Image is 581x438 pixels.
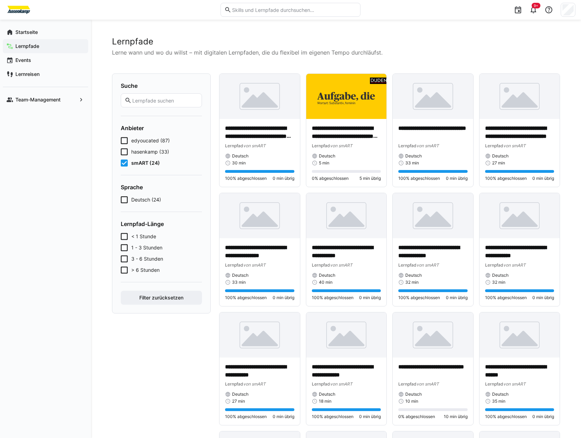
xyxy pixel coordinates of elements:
[232,160,246,166] span: 30 min
[131,137,170,144] span: edyoucated (87)
[492,153,509,159] span: Deutsch
[225,143,243,148] span: Lernpfad
[492,160,505,166] span: 27 min
[319,273,335,278] span: Deutsch
[243,381,266,387] span: von smART
[131,244,162,251] span: 1 - 3 Stunden
[243,143,266,148] span: von smART
[485,176,527,181] span: 100% abgeschlossen
[225,414,267,419] span: 100% abgeschlossen
[398,143,416,148] span: Lernpfad
[243,262,266,268] span: von smART
[485,381,503,387] span: Lernpfad
[359,414,381,419] span: 0 min übrig
[532,414,554,419] span: 0 min übrig
[398,381,416,387] span: Lernpfad
[312,143,330,148] span: Lernpfad
[330,381,352,387] span: von smART
[121,184,202,191] h4: Sprache
[330,262,352,268] span: von smART
[398,176,440,181] span: 100% abgeschlossen
[405,280,419,285] span: 32 min
[393,193,473,238] img: image
[330,143,352,148] span: von smART
[405,398,418,404] span: 10 min
[132,97,198,104] input: Lernpfade suchen
[446,295,468,301] span: 0 min übrig
[319,280,332,285] span: 40 min
[485,414,527,419] span: 100% abgeschlossen
[112,48,560,57] p: Lerne wann und wo du willst – mit digitalen Lernpfaden, die du flexibel im eigenen Tempo durchläu...
[319,153,335,159] span: Deutsch
[131,160,160,167] span: smART (24)
[485,262,503,268] span: Lernpfad
[405,160,419,166] span: 33 min
[398,262,416,268] span: Lernpfad
[492,391,509,397] span: Deutsch
[393,74,473,119] img: image
[312,381,330,387] span: Lernpfad
[444,414,468,419] span: 10 min übrig
[446,176,468,181] span: 0 min übrig
[131,255,163,262] span: 3 - 6 Stunden
[312,414,353,419] span: 100% abgeschlossen
[225,295,267,301] span: 100% abgeschlossen
[138,294,184,301] span: Filter zurücksetzen
[479,74,560,119] img: image
[121,291,202,305] button: Filter zurücksetzen
[492,273,509,278] span: Deutsch
[503,143,526,148] span: von smART
[273,295,294,301] span: 0 min übrig
[532,176,554,181] span: 0 min übrig
[306,312,387,358] img: image
[534,3,538,8] span: 9+
[219,193,300,238] img: image
[479,312,560,358] img: image
[131,148,169,155] span: hasenkamp (33)
[319,398,331,404] span: 18 min
[416,381,439,387] span: von smART
[312,176,349,181] span: 0% abgeschlossen
[225,176,267,181] span: 100% abgeschlossen
[359,176,381,181] span: 5 min übrig
[131,267,160,274] span: > 6 Stunden
[131,233,156,240] span: < 1 Stunde
[479,193,560,238] img: image
[225,381,243,387] span: Lernpfad
[492,280,505,285] span: 32 min
[405,391,422,397] span: Deutsch
[232,153,248,159] span: Deutsch
[319,160,329,166] span: 5 min
[485,295,527,301] span: 100% abgeschlossen
[112,36,560,47] h2: Lernpfade
[219,74,300,119] img: image
[121,220,202,227] h4: Lernpfad-Länge
[319,391,335,397] span: Deutsch
[306,74,387,119] img: image
[232,273,248,278] span: Deutsch
[273,414,294,419] span: 0 min übrig
[232,280,246,285] span: 33 min
[121,82,202,89] h4: Suche
[121,125,202,132] h4: Anbieter
[416,143,439,148] span: von smART
[232,398,245,404] span: 27 min
[225,262,243,268] span: Lernpfad
[393,312,473,358] img: image
[532,295,554,301] span: 0 min übrig
[131,196,161,203] span: Deutsch (24)
[273,176,294,181] span: 0 min übrig
[485,143,503,148] span: Lernpfad
[405,153,422,159] span: Deutsch
[312,295,353,301] span: 100% abgeschlossen
[416,262,439,268] span: von smART
[232,391,248,397] span: Deutsch
[398,414,435,419] span: 0% abgeschlossen
[359,295,381,301] span: 0 min übrig
[503,262,526,268] span: von smART
[219,312,300,358] img: image
[312,262,330,268] span: Lernpfad
[398,295,440,301] span: 100% abgeschlossen
[503,381,526,387] span: von smART
[306,193,387,238] img: image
